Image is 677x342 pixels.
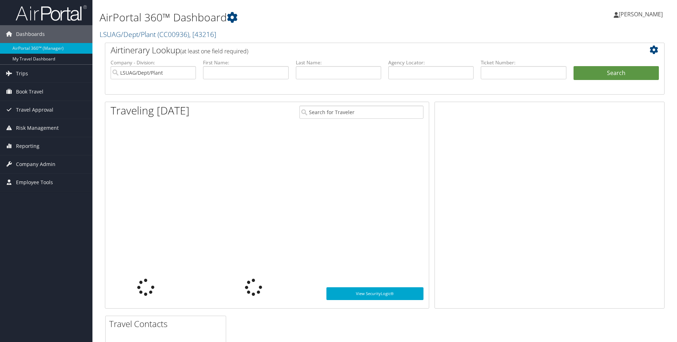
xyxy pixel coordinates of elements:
[388,59,474,66] label: Agency Locator:
[100,30,216,39] a: LSUAG/Dept/Plant
[16,25,45,43] span: Dashboards
[574,66,659,80] button: Search
[16,65,28,82] span: Trips
[111,59,196,66] label: Company - Division:
[299,106,423,119] input: Search for Traveler
[16,83,43,101] span: Book Travel
[481,59,566,66] label: Ticket Number:
[189,30,216,39] span: , [ 43216 ]
[111,103,190,118] h1: Traveling [DATE]
[16,5,87,21] img: airportal-logo.png
[16,137,39,155] span: Reporting
[326,287,423,300] a: View SecurityLogic®
[16,119,59,137] span: Risk Management
[16,155,55,173] span: Company Admin
[111,44,612,56] h2: Airtinerary Lookup
[100,10,480,25] h1: AirPortal 360™ Dashboard
[109,318,226,330] h2: Travel Contacts
[296,59,381,66] label: Last Name:
[203,59,288,66] label: First Name:
[16,173,53,191] span: Employee Tools
[180,47,248,55] span: (at least one field required)
[619,10,663,18] span: [PERSON_NAME]
[158,30,189,39] span: ( CC00936 )
[614,4,670,25] a: [PERSON_NAME]
[16,101,53,119] span: Travel Approval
